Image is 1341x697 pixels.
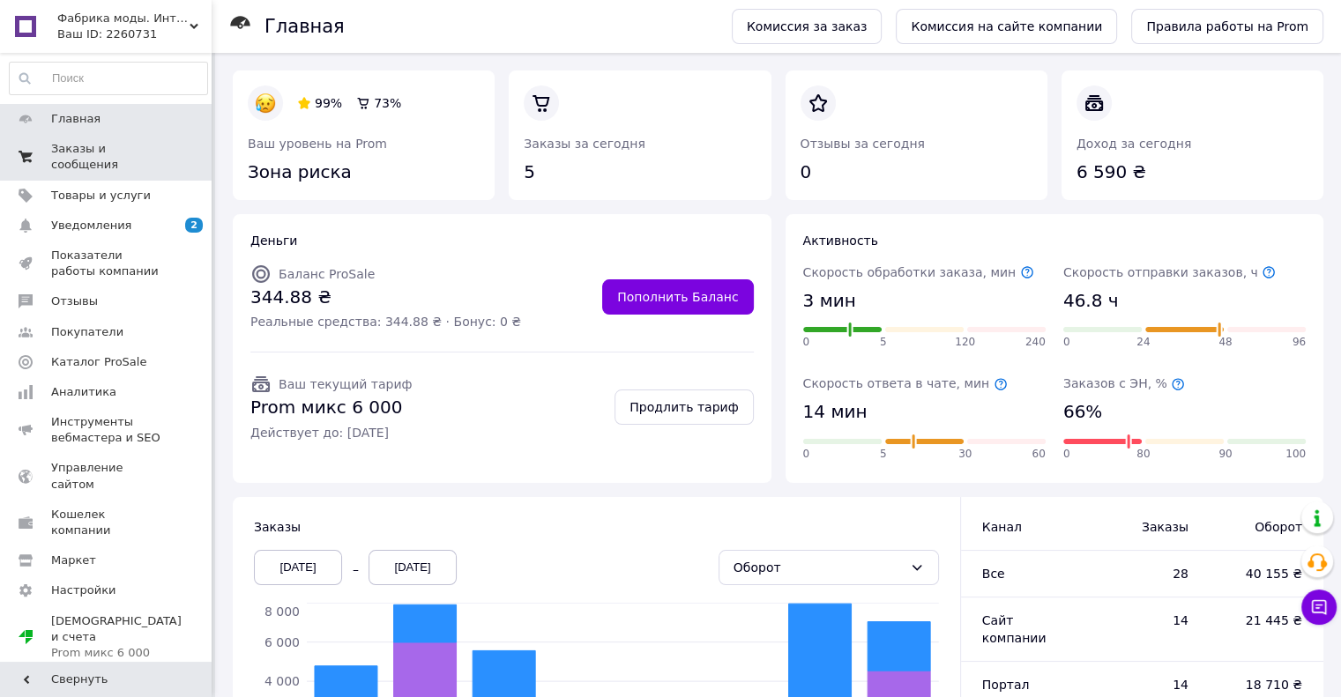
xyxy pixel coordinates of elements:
[1103,518,1188,536] span: Заказы
[51,414,163,446] span: Инструменты вебмастера и SEO
[250,285,521,310] span: 344.88 ₴
[1103,565,1188,582] span: 28
[1301,589,1337,625] button: Чат с покупателем
[51,507,163,538] span: Кошелек компании
[1063,288,1119,314] span: 46.8 ч
[803,335,810,350] span: 0
[254,520,301,534] span: Заказы
[264,604,300,619] tspan: 8 000
[51,460,163,492] span: Управление сайтом
[51,141,163,173] span: Заказы и сообщения
[279,377,412,391] span: Ваш текущий тариф
[982,678,1030,692] span: Портал
[51,384,116,400] span: Аналитика
[250,395,412,420] span: Prom микс 6 000
[1063,335,1070,350] span: 0
[279,267,375,281] span: Баланс ProSale
[1032,447,1045,462] span: 60
[1218,335,1232,350] span: 48
[51,218,131,234] span: Уведомления
[250,234,297,248] span: Деньги
[254,550,342,585] div: [DATE]
[1224,676,1302,693] span: 18 710 ₴
[264,674,300,688] tspan: 4 000
[734,558,903,577] div: Оборот
[51,248,163,279] span: Показатели работы компании
[51,324,123,340] span: Покупатели
[803,265,1034,279] span: Скорость обработки заказа, мин
[1103,612,1188,629] span: 14
[1285,447,1306,462] span: 100
[1063,265,1276,279] span: Скорость отправки заказов, ч
[1131,9,1323,44] a: Правила работы на Prom
[1025,335,1046,350] span: 240
[803,447,810,462] span: 0
[982,567,1005,581] span: Все
[1103,676,1188,693] span: 14
[1063,399,1102,425] span: 66%
[958,447,972,462] span: 30
[803,376,1008,390] span: Скорость ответа в чате, мин
[1063,376,1185,390] span: Заказов с ЭН, %
[803,399,868,425] span: 14 мин
[51,111,101,127] span: Главная
[955,335,975,350] span: 120
[51,552,96,568] span: Маркет
[896,9,1117,44] a: Комиссия на сайте компании
[10,63,207,94] input: Поиск
[1218,447,1232,462] span: 90
[369,550,457,585] div: [DATE]
[1224,612,1302,629] span: 21 445 ₴
[250,424,412,441] span: Действует до: [DATE]
[880,335,887,350] span: 5
[264,634,300,649] tspan: 6 000
[57,26,212,42] div: Ваш ID: 2260731
[1136,335,1150,350] span: 24
[51,354,146,370] span: Каталог ProSale
[315,96,342,110] span: 99%
[803,234,878,248] span: Активность
[1224,565,1302,582] span: 40 155 ₴
[982,613,1047,645] span: Сайт компании
[51,645,182,661] div: Prom микс 6 000
[185,218,203,233] span: 2
[602,279,753,315] a: Пополнить Баланс
[374,96,401,110] span: 73%
[250,313,521,330] span: Реальные средства: 344.88 ₴ · Бонус: 0 ₴
[51,613,182,662] span: [DEMOGRAPHIC_DATA] и счета
[982,520,1022,534] span: Канал
[264,16,345,37] h1: Главная
[880,447,887,462] span: 5
[732,9,883,44] a: Комиссия за заказ
[57,11,190,26] span: Фабрика моды. Интернет-магазин женской одежды большого размера от производителя г. Одесса
[1136,447,1150,462] span: 80
[51,582,115,598] span: Настройки
[803,288,856,314] span: 3 мин
[51,293,98,309] span: Отзывы
[1293,335,1306,350] span: 96
[1063,447,1070,462] span: 0
[1224,518,1302,536] span: Оборот
[51,188,151,204] span: Товары и услуги
[615,389,753,425] a: Продлить тариф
